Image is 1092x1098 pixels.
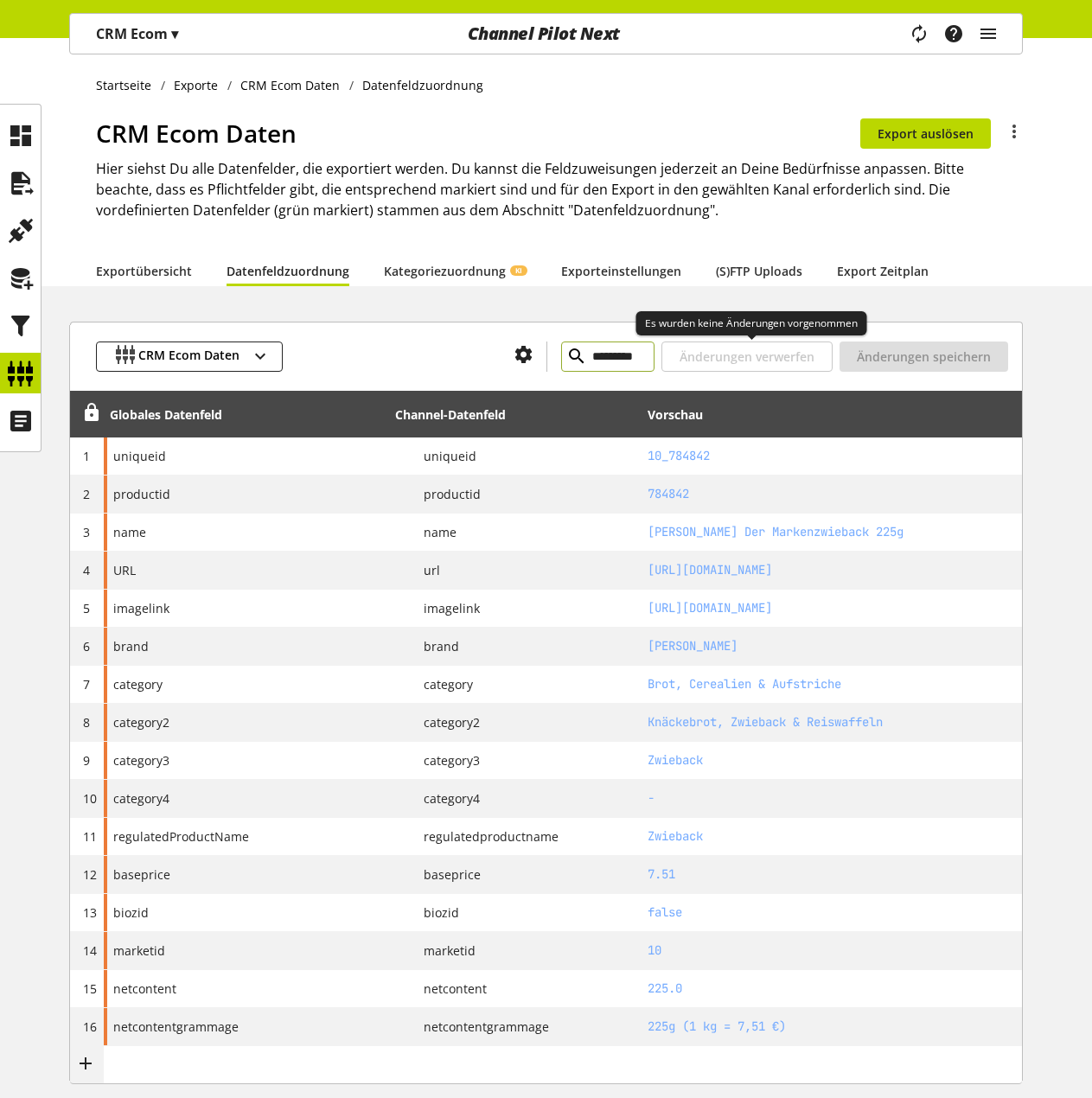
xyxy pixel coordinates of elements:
[82,404,100,422] span: Entsperren, um Zeilen neu anzuordnen
[636,311,867,335] div: Es wurden keine Änderungen vorgenommen
[410,789,480,808] span: category4
[113,865,170,884] span: baseprice
[648,523,1016,541] h2: Brandt Der Markenzwieback 225g
[410,675,473,693] span: category
[113,713,169,731] span: category2
[661,342,833,372] button: Änderungen verwerfen
[83,752,90,769] span: 9
[648,751,1016,769] h2: Zwieback
[83,866,97,883] span: 12
[83,600,90,616] span: 5
[410,523,457,541] span: name
[83,486,90,502] span: 2
[83,638,90,654] span: 6
[410,980,487,998] span: netcontent
[113,599,169,617] span: imagelink
[174,76,218,94] span: Exporte
[716,262,802,280] a: (S)FTP Uploads
[83,1018,97,1035] span: 16
[83,942,97,959] span: 14
[83,714,90,731] span: 8
[410,485,481,503] span: productid
[561,262,681,280] a: Exporteinstellungen
[410,942,476,960] span: marketid
[384,262,527,280] a: KategoriezuordnungKI
[840,342,1008,372] button: Änderungen speichern
[138,346,239,367] span: CRM Ecom Daten
[648,865,1016,884] h2: 7.51
[410,751,480,769] span: category3
[410,827,559,846] span: regulatedproductname
[410,599,480,617] span: imagelink
[648,713,1016,731] h2: Knäckebrot, Zwieback & Reiswaffeln
[648,789,1016,808] h2: -
[410,447,476,465] span: uniqueid
[113,637,149,655] span: brand
[648,1018,1016,1036] h2: 225g (1 kg = 7,51 €)
[113,827,249,846] span: regulatedProductName
[113,980,176,998] span: netcontent
[648,942,1016,960] h2: 10
[410,637,459,655] span: brand
[113,789,169,808] span: category4
[648,675,1016,693] h2: Brot, Cerealien & Aufstriche
[96,342,283,372] button: CRM Ecom Daten
[83,676,90,693] span: 7
[648,485,1016,503] h2: 784842
[83,562,90,578] span: 4
[410,713,480,731] span: category2
[83,524,90,540] span: 3
[113,751,169,769] span: category3
[113,447,166,465] span: uniqueid
[857,348,991,366] span: Änderungen speichern
[648,980,1016,998] h2: 225.0
[648,405,703,424] div: Vorschau
[113,1018,239,1036] span: netcontentgrammage
[96,115,860,151] h1: CRM Ecom Daten
[96,76,151,94] span: Startseite
[837,262,929,280] a: Export Zeitplan
[165,76,227,94] a: Exporte
[96,76,161,94] a: Startseite
[96,158,1023,220] h2: Hier siehst Du alle Datenfelder, die exportiert werden. Du kannst die Feldzuweisungen jederzeit a...
[648,637,1016,655] h2: Brandt
[515,265,522,276] span: KI
[83,980,97,997] span: 15
[113,523,146,541] span: name
[83,448,90,464] span: 1
[410,561,440,579] span: url
[83,828,97,845] span: 11
[96,262,192,280] a: Exportübersicht
[860,118,991,149] button: Export auslösen
[113,485,170,503] span: productid
[110,405,222,424] div: Globales Datenfeld
[113,561,136,579] span: URL
[395,405,506,424] div: Channel-Datenfeld
[83,790,97,807] span: 10
[680,348,814,366] span: Änderungen verwerfen
[96,23,178,44] p: CRM Ecom
[227,262,349,280] a: Datenfeldzuordnung
[76,404,100,425] div: Entsperren, um Zeilen neu anzuordnen
[648,561,1016,579] h2: https://www.rewe.de/shop/p/brandt-der-markenzwieback-225g/784842
[113,675,163,693] span: category
[113,942,165,960] span: marketid
[410,1018,549,1036] span: netcontentgrammage
[410,865,481,884] span: baseprice
[878,124,974,143] span: Export auslösen
[648,447,1016,465] h2: 10_784842
[648,599,1016,617] h2: https://img.rewe-static.de/0784842/3892580_digital-image.png
[410,903,459,922] span: biozid
[171,24,178,43] span: ▾
[83,904,97,921] span: 13
[113,903,149,922] span: biozid
[69,13,1023,54] nav: main navigation
[648,903,1016,922] h2: false
[648,827,1016,846] h2: Zwieback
